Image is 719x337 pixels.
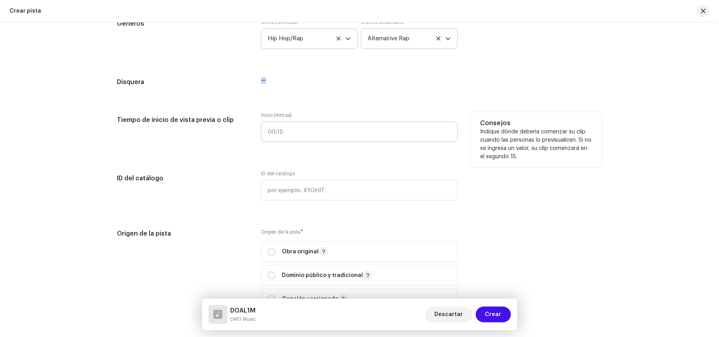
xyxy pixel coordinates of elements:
h5: D0AL1M [231,306,256,315]
h5: Disquera [117,77,249,87]
p: Dominio público y tradicional [282,271,372,280]
div: dropdown trigger [345,29,351,49]
h5: Tiempo de inicio de vista previa o clip [117,112,249,128]
span: Hip Hop/Rap [268,29,345,49]
button: Crear [476,307,511,322]
button: Descartar [425,307,473,322]
span: Crear [485,307,501,322]
h5: Origen de la pista [117,229,249,238]
p-togglebutton: Canción versionada [261,289,458,309]
input: por ejemplo: XYGHIT [261,180,458,200]
h5: ID del catálogo [117,170,249,186]
label: Origen de la pista [261,229,458,235]
span: — [261,78,266,83]
input: 00:15 [261,122,458,142]
label: Inicio (mm:ss) [261,112,458,118]
div: dropdown trigger [445,29,451,49]
p: Obra original [282,247,328,256]
span: Alternative Rap [368,29,445,49]
p: Indique dónde debería comenzar su clip cuando las personas lo previsualicen. Si no se ingresa un ... [480,128,593,161]
h5: Géneros [117,19,249,28]
h5: Consejos [480,118,593,128]
span: Descartar [435,307,463,322]
small: D0AL1M [231,315,256,323]
p-togglebutton: Obra original [261,242,458,262]
label: ID del catálogo [261,170,295,177]
p-togglebutton: Dominio público y tradicional [261,265,458,286]
p: Canción versionada [282,294,348,304]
